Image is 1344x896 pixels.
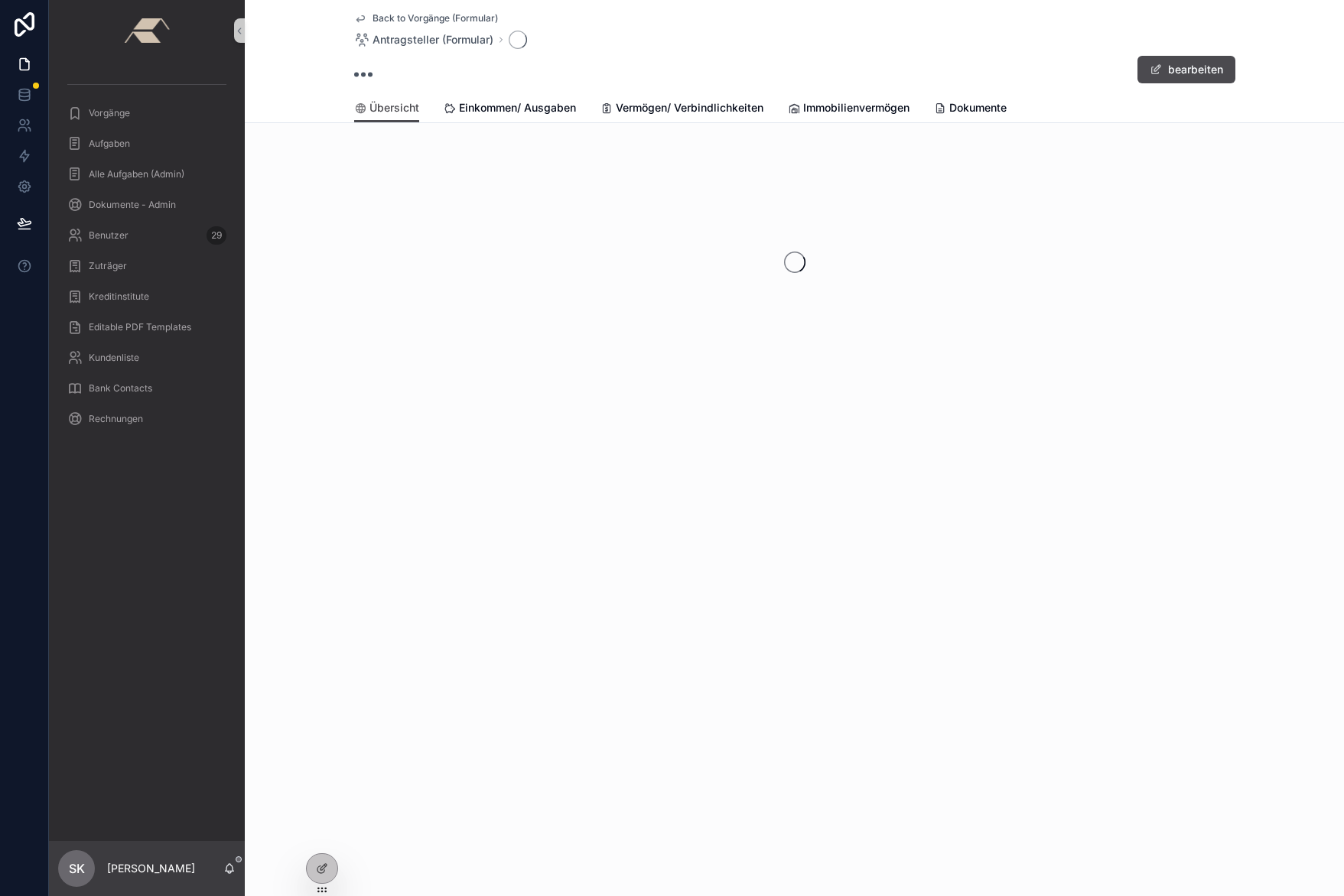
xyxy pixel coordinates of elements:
[89,321,191,333] span: Editable PDF Templates
[89,107,130,119] span: Vorgänge
[89,199,176,211] span: Dokumente - Admin
[58,405,236,433] a: Rechnungen
[354,32,493,47] a: Antragsteller (Formular)
[58,99,236,127] a: Vorgänge
[89,260,127,272] span: Zuträger
[58,344,236,372] a: Kundenliste
[616,100,763,115] span: Vermögen/ Verbindlichkeiten
[107,861,195,876] p: [PERSON_NAME]
[89,291,149,303] span: Kreditinstitute
[788,94,910,125] a: Immobilienvermögen
[58,191,236,219] a: Dokumente - Admin
[369,100,419,115] span: Übersicht
[89,229,129,242] span: Benutzer
[89,352,139,364] span: Kundenliste
[58,252,236,280] a: Zuträger
[58,375,236,402] a: Bank Contacts
[949,100,1007,115] span: Dokumente
[69,859,85,878] span: SK
[373,12,498,24] span: Back to Vorgänge (Formular)
[354,12,498,24] a: Back to Vorgänge (Formular)
[207,226,226,245] div: 29
[89,413,143,425] span: Rechnungen
[1137,56,1235,83] button: bearbeiten
[58,283,236,310] a: Kreditinstitute
[803,100,910,115] span: Immobilienvermögen
[934,94,1007,125] a: Dokumente
[89,168,184,180] span: Alle Aufgaben (Admin)
[58,161,236,188] a: Alle Aufgaben (Admin)
[444,94,576,125] a: Einkommen/ Ausgaben
[124,18,169,43] img: App logo
[89,382,152,394] span: Bank Contacts
[58,130,236,157] a: Aufgaben
[49,61,245,453] div: scrollable content
[58,313,236,341] a: Editable PDF Templates
[354,94,419,123] a: Übersicht
[600,94,763,125] a: Vermögen/ Verbindlichkeiten
[58,222,236,249] a: Benutzer29
[89,138,130,150] span: Aufgaben
[459,100,576,115] span: Einkommen/ Ausgaben
[373,32,493,47] span: Antragsteller (Formular)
